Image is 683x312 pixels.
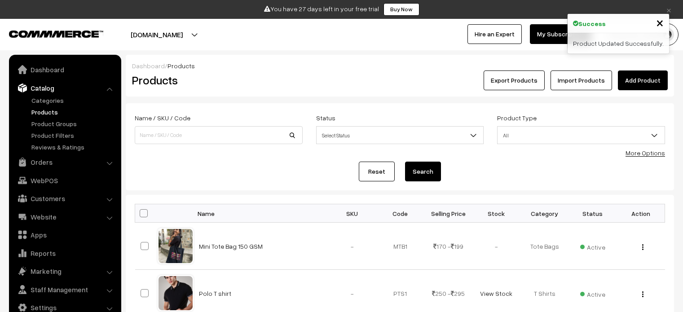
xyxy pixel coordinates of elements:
a: My Subscription [530,24,591,44]
h2: Products [132,73,302,87]
a: Product Filters [29,131,118,140]
th: Name [194,204,328,223]
input: Name / SKU / Code [135,126,303,144]
a: Apps [11,227,118,243]
span: Active [580,287,605,299]
a: Staff Management [11,281,118,298]
a: Product Groups [29,119,118,128]
a: Dashboard [11,62,118,78]
a: Dashboard [132,62,165,70]
a: WebPOS [11,172,118,189]
a: Marketing [11,263,118,279]
span: Select Status [316,126,484,144]
button: Close [656,16,664,29]
img: COMMMERCE [9,31,103,37]
div: Product Updated Successfully. [568,33,669,53]
a: Mini Tote Bag 150 GSM [199,242,263,250]
td: Tote Bags [520,223,568,270]
a: Customers [11,190,118,207]
a: Add Product [618,70,668,90]
span: All [497,126,665,144]
th: Code [376,204,424,223]
div: You have 27 days left in your free trial [3,3,680,16]
td: - [472,223,520,270]
td: - [328,223,376,270]
img: Menu [642,244,643,250]
a: Hire an Expert [467,24,522,44]
a: Website [11,209,118,225]
div: / [132,61,668,70]
th: Action [617,204,665,223]
img: Menu [642,291,643,297]
a: Products [29,107,118,117]
button: Export Products [484,70,545,90]
a: More Options [626,149,665,157]
button: [DOMAIN_NAME] [99,23,214,46]
span: Products [167,62,195,70]
td: MTB1 [376,223,424,270]
a: COMMMERCE [9,28,88,39]
th: Stock [472,204,520,223]
a: Reviews & Ratings [29,142,118,152]
th: Status [568,204,617,223]
td: 170 - 199 [424,223,472,270]
a: Categories [29,96,118,105]
span: Active [580,240,605,252]
a: Buy Now [383,3,419,16]
a: Reports [11,245,118,261]
span: Select Status [317,127,484,143]
th: Selling Price [424,204,472,223]
strong: Success [578,19,606,28]
span: × [656,14,664,31]
a: Reset [359,162,395,181]
label: Status [316,113,335,123]
th: Category [520,204,568,223]
a: Import Products [551,70,612,90]
button: Search [405,162,441,181]
label: Product Type [497,113,537,123]
a: Orders [11,154,118,170]
a: Polo T shirt [199,290,231,297]
a: View Stock [480,290,512,297]
a: Catalog [11,80,118,96]
span: All [498,127,665,143]
th: SKU [328,204,376,223]
label: Name / SKU / Code [135,113,190,123]
a: × [663,4,675,15]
